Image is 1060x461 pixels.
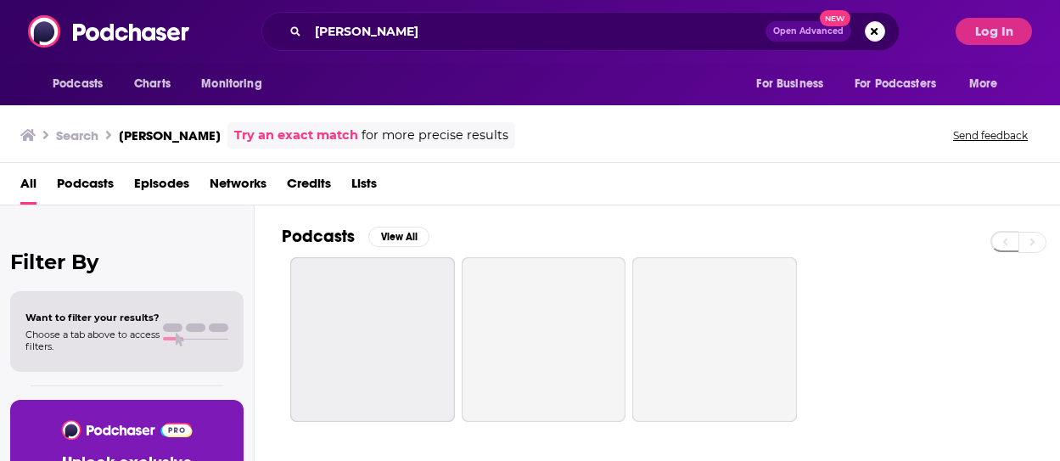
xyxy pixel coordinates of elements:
[234,126,358,145] a: Try an exact match
[351,170,377,205] a: Lists
[28,15,191,48] img: Podchaser - Follow, Share and Rate Podcasts
[56,127,98,143] h3: Search
[41,68,125,100] button: open menu
[57,170,114,205] a: Podcasts
[25,312,160,323] span: Want to filter your results?
[287,170,331,205] a: Credits
[10,250,244,274] h2: Filter By
[773,27,844,36] span: Open Advanced
[53,72,103,96] span: Podcasts
[756,72,823,96] span: For Business
[969,72,998,96] span: More
[308,18,766,45] input: Search podcasts, credits, & more...
[766,21,851,42] button: Open AdvancedNew
[134,72,171,96] span: Charts
[123,68,181,100] a: Charts
[60,420,193,440] img: Podchaser - Follow, Share and Rate Podcasts
[261,12,900,51] div: Search podcasts, credits, & more...
[210,170,266,205] a: Networks
[282,226,429,247] a: PodcastsView All
[25,329,160,352] span: Choose a tab above to access filters.
[189,68,283,100] button: open menu
[855,72,936,96] span: For Podcasters
[119,127,221,143] h3: [PERSON_NAME]
[956,18,1032,45] button: Log In
[820,10,850,26] span: New
[20,170,36,205] a: All
[948,128,1033,143] button: Send feedback
[844,68,961,100] button: open menu
[957,68,1019,100] button: open menu
[134,170,189,205] a: Episodes
[362,126,508,145] span: for more precise results
[744,68,844,100] button: open menu
[368,227,429,247] button: View All
[282,226,355,247] h2: Podcasts
[201,72,261,96] span: Monitoring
